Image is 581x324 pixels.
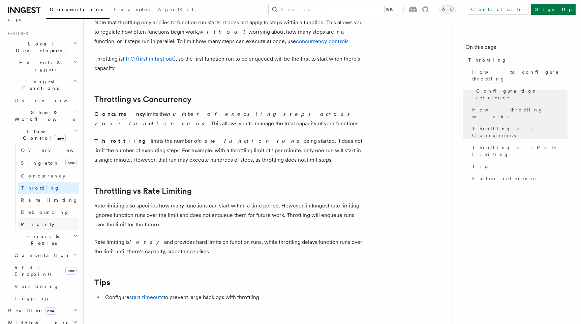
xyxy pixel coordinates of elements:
p: limits the number of being started. It does not limit the number of executing steps. For example,... [94,136,364,165]
strong: Concurrency [94,111,145,117]
span: How throttling works [472,106,568,120]
a: Overview [18,144,79,156]
a: Debouncing [18,206,79,218]
a: concurrency controls [296,38,348,44]
span: Local Development [5,40,73,54]
a: FIFO (first in first out) [123,56,176,62]
span: Flow Control [12,128,74,141]
em: new function runs [199,138,303,144]
a: Overview [12,94,79,106]
span: Inngest Functions [5,78,73,92]
span: new [65,159,77,167]
a: Concurrency [18,170,79,182]
span: Cancellation [12,252,70,259]
a: Contact sales [467,4,528,15]
span: Examples [114,7,150,12]
a: start timeouts [129,294,163,300]
button: Search...⌘K [269,4,398,15]
a: Configuration reference [473,85,568,104]
span: Throttling [21,185,60,191]
a: Throttling vs Rate Limiting [469,141,568,160]
span: Rate limiting [21,197,78,203]
strong: Throttling [94,138,151,144]
span: Concurrency [21,173,65,179]
span: Events & Triggers [5,59,73,73]
a: How throttling works [469,104,568,123]
span: Throttling [468,57,507,63]
em: number of executing steps across your function runs [94,111,354,127]
button: Errors & Retries [12,230,79,249]
p: Throttling is , so the first function run to be enqueued will be the first to start when there's ... [94,54,364,73]
span: How to configure throttling [472,69,568,82]
kbd: ⌘K [385,6,394,13]
span: Realtime [5,307,56,314]
p: Rate limiting also specifies how many functions can start within a time period. However, in Innge... [94,201,364,229]
button: Inngest Functions [5,75,79,94]
span: Singleton [21,160,59,166]
a: Sign Up [531,4,576,15]
p: limits the . This allows you to manage the total capacity of your functions. [94,109,364,128]
em: lossy [129,239,164,245]
button: Events & Triggers [5,57,79,75]
a: Throttling vs Concurrency [94,95,191,104]
span: Logging [14,296,50,301]
li: Configure to prevent large backlogs with throttling [103,293,364,302]
span: Debouncing [21,209,69,215]
span: Throttling vs Concurrency [472,125,568,139]
p: Rate limiting is and provides hard limits on function runs, while throttling delays function runs... [94,237,364,256]
span: Overview [21,148,90,153]
a: Priority [18,218,79,230]
button: Realtimenew [5,304,79,317]
span: new [65,267,77,275]
span: Steps & Workflows [12,109,75,123]
span: new [55,135,66,142]
a: Throttling [18,182,79,194]
a: Logging [12,292,79,304]
p: Note that throttling only applies to function run starts. It does not apply to steps within a fun... [94,18,364,46]
span: REST Endpoints [14,265,52,277]
a: AgentKit [154,2,197,18]
button: Local Development [5,38,79,57]
span: Throttling vs Rate Limiting [472,144,568,158]
a: Versioning [12,280,79,292]
button: Flow Controlnew [12,125,79,144]
a: Rate limiting [18,194,79,206]
span: AgentKit [158,7,193,12]
a: Further reference [469,172,568,185]
a: Throttling vs Rate Limiting [94,186,192,196]
div: Inngest Functions [5,94,79,304]
div: Flow Controlnew [12,144,79,230]
em: without [199,29,248,35]
a: Tips [94,278,110,287]
span: Priority [21,222,54,227]
span: Further reference [472,175,537,182]
span: Features [5,31,28,36]
a: Throttling vs Concurrency [469,123,568,141]
span: Errors & Retries [12,233,73,247]
span: Versioning [14,284,59,289]
span: Configuration reference [476,88,568,101]
h4: On this page [465,43,568,54]
span: new [45,307,56,315]
span: Tips [472,163,489,170]
span: Documentation [50,7,105,12]
a: REST Endpointsnew [12,261,79,280]
button: Steps & Workflows [12,106,79,125]
a: Examples [110,2,154,18]
button: Cancellation [12,249,79,261]
a: Tips [469,160,568,172]
span: Overview [14,98,84,103]
button: Toggle dark mode [439,5,456,13]
a: Singletonnew [18,156,79,170]
a: Documentation [46,2,110,19]
a: Throttling [465,54,568,66]
a: How to configure throttling [469,66,568,85]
